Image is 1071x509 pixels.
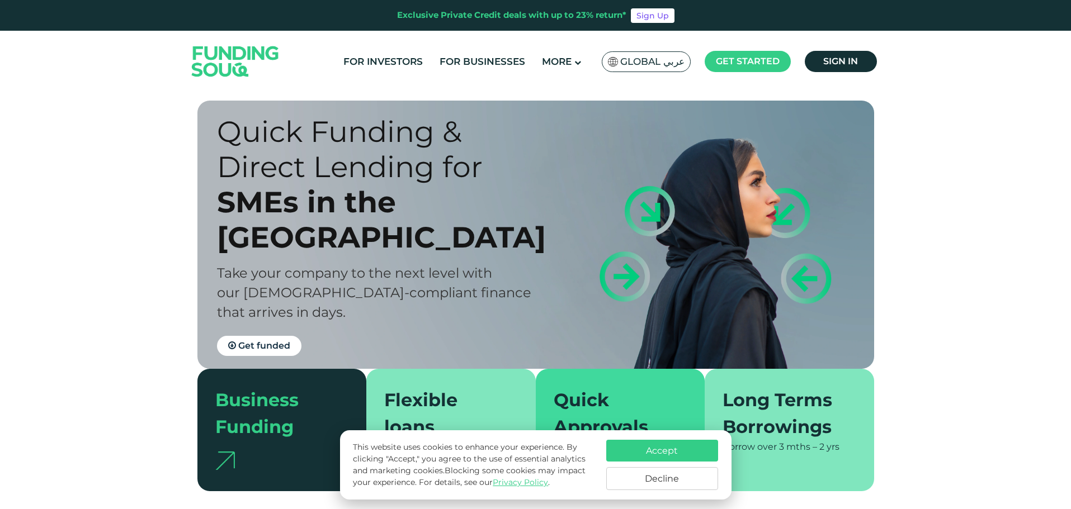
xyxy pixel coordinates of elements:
[723,387,843,440] div: Long Terms Borrowings
[217,265,531,320] span: Take your company to the next level with our [DEMOGRAPHIC_DATA]-compliant finance that arrives in...
[823,56,858,66] span: Sign in
[606,440,718,462] button: Accept
[716,56,780,66] span: Get started
[341,53,426,71] a: For Investors
[554,387,674,440] div: Quick Approvals
[608,57,618,66] img: SA Flag
[215,451,235,470] img: arrow
[217,184,555,255] div: SMEs in the [GEOGRAPHIC_DATA]
[215,387,336,440] div: Business Funding
[217,114,555,184] div: Quick Funding & Direct Lending for
[419,477,550,487] span: For details, see our .
[631,8,674,23] a: Sign Up
[217,336,301,356] a: Get funded
[542,56,572,67] span: More
[493,477,548,487] a: Privacy Policy
[353,465,586,487] span: Blocking some cookies may impact your experience.
[606,467,718,490] button: Decline
[397,9,626,22] div: Exclusive Private Credit deals with up to 23% return*
[779,441,839,452] span: 3 mths – 2 yrs
[238,340,290,351] span: Get funded
[620,55,685,68] span: Global عربي
[384,387,504,440] div: Flexible loans
[353,441,595,488] p: This website uses cookies to enhance your experience. By clicking "Accept," you agree to the use ...
[805,51,877,72] a: Sign in
[181,33,290,89] img: Logo
[437,53,528,71] a: For Businesses
[723,441,777,452] span: Borrow over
